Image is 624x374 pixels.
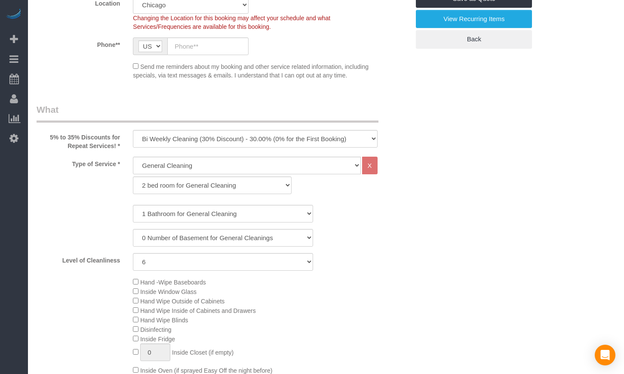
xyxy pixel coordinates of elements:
span: Inside Oven (if sprayed Easy Off the night before) [140,367,272,374]
span: Changing the Location for this booking may affect your schedule and what Services/Frequencies are... [133,15,330,30]
span: Hand Wipe Inside of Cabinets and Drawers [140,307,255,314]
label: 5% to 35% Discounts for Repeat Services! * [30,130,126,150]
span: Disinfecting [140,326,171,333]
legend: What [37,103,378,123]
a: Back [416,30,532,48]
span: Hand -Wipe Baseboards [140,279,206,286]
label: Type of Service * [30,157,126,168]
img: Automaid Logo [5,9,22,21]
label: Level of Cleanliness [30,253,126,265]
span: Send me reminders about my booking and other service related information, including specials, via... [133,63,369,79]
span: Hand Wipe Outside of Cabinets [140,298,224,305]
span: Hand Wipe Blinds [140,317,188,324]
div: Open Intercom Messenger [595,345,615,365]
span: Inside Window Glass [140,288,197,295]
span: Inside Closet (if empty) [172,349,234,356]
a: View Recurring Items [416,10,532,28]
span: Inside Fridge [140,336,175,343]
